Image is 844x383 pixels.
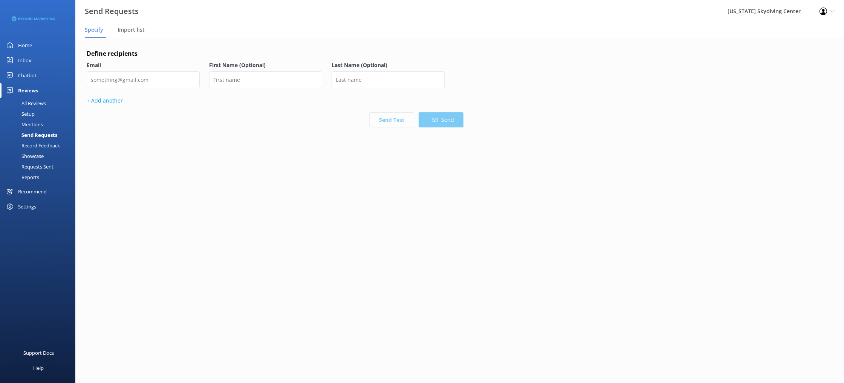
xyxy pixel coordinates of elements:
div: All Reviews [5,98,46,109]
input: Last name [332,71,445,88]
h4: Define recipients [87,49,463,59]
p: + Add another [87,97,463,105]
div: Mentions [5,119,43,130]
div: Reports [5,172,39,182]
div: Support Docs [23,345,54,360]
img: 3-1676954853.png [11,13,55,25]
label: First Name (Optional) [209,61,322,69]
div: Chatbot [18,68,37,83]
a: Setup [5,109,75,119]
div: Send Requests [5,130,57,140]
a: Send Requests [5,130,75,140]
div: Help [33,360,44,375]
div: Inbox [18,53,31,68]
h3: Send Requests [85,5,139,17]
span: Import list [118,26,145,34]
div: Requests Sent [5,161,54,172]
span: Specify [85,26,103,34]
div: Settings [18,199,36,214]
div: Home [18,38,32,53]
div: Showcase [5,151,44,161]
div: Setup [5,109,35,119]
a: Requests Sent [5,161,75,172]
label: Last Name (Optional) [332,61,445,69]
label: Email [87,61,200,69]
a: Mentions [5,119,75,130]
div: Reviews [18,83,38,98]
input: First name [209,71,322,88]
a: Record Feedback [5,140,75,151]
a: All Reviews [5,98,75,109]
input: something@gmail.com [87,71,200,88]
a: Reports [5,172,75,182]
a: Showcase [5,151,75,161]
div: Recommend [18,184,47,199]
div: Record Feedback [5,140,60,151]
